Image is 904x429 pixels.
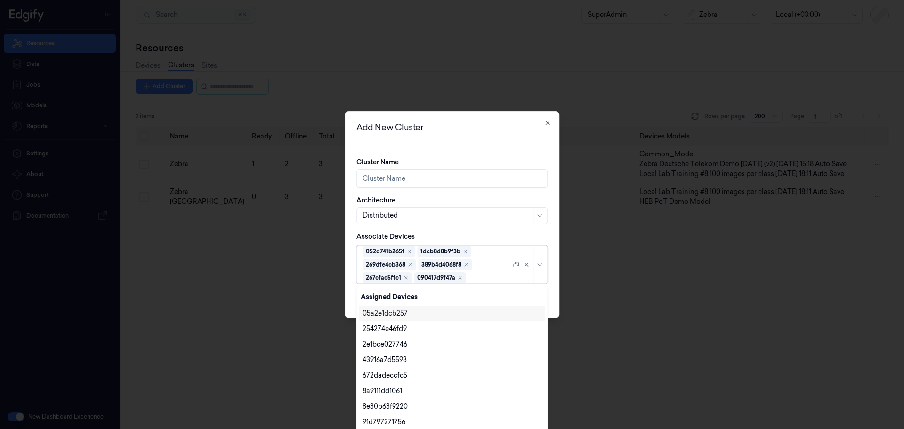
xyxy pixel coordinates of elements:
[363,324,407,334] div: 254274e46fd9
[356,123,548,131] h2: Add New Cluster
[359,288,545,306] div: Assigned Devices
[363,371,407,380] div: 672dadeccfc5
[417,274,455,282] div: 090417d9f47a
[421,260,461,269] div: 389b4d4068f8
[363,402,408,412] div: 8e30b63f9220
[420,247,460,256] div: 1dcb8d8b9f3b
[363,417,405,427] div: 91d797271756
[363,355,407,365] div: 43916a7d5593
[366,260,405,269] div: 269dfe4cb368
[366,247,404,256] div: 052d741b265f
[356,157,399,167] label: Cluster Name
[403,275,409,281] div: Remove ,267cfac5ffc1
[356,169,548,188] input: Cluster Name
[363,340,407,349] div: 2e1bce027746
[356,195,395,205] label: Architecture
[363,386,402,396] div: 8a9111dd1061
[363,308,408,318] div: 05a2e1dcb257
[462,249,468,254] div: Remove ,1dcb8d8b9f3b
[407,262,413,267] div: Remove ,269dfe4cb368
[463,262,469,267] div: Remove ,389b4d4068f8
[366,274,401,282] div: 267cfac5ffc1
[406,249,412,254] div: Remove ,052d741b265f
[356,232,415,241] label: Associate Devices
[457,275,463,281] div: Remove ,090417d9f47a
